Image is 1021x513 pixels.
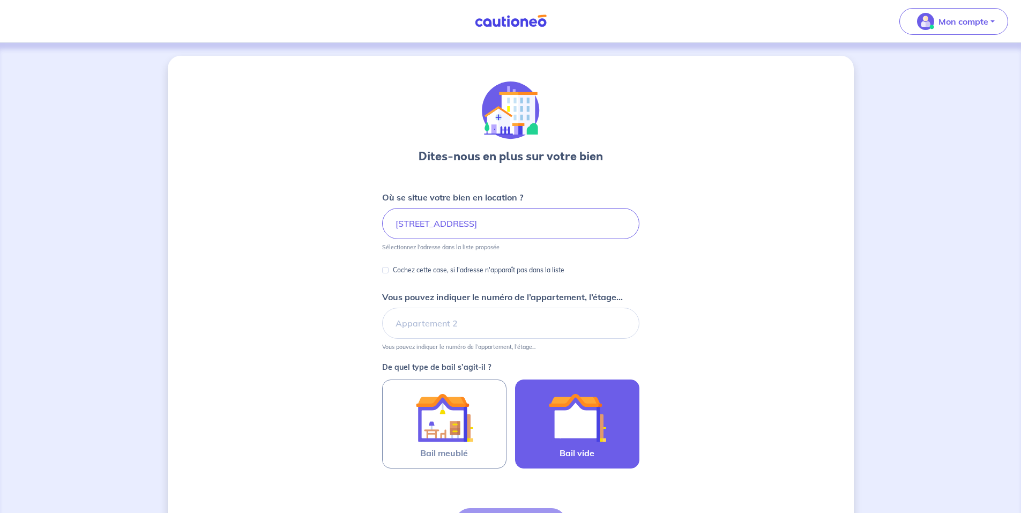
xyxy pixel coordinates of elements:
input: Appartement 2 [382,308,639,339]
img: illu_empty_lease.svg [548,389,606,447]
p: Vous pouvez indiquer le numéro de l’appartement, l’étage... [382,291,623,303]
input: 2 rue de paris, 59000 lille [382,208,639,239]
p: Mon compte [938,15,988,28]
h3: Dites-nous en plus sur votre bien [419,148,603,165]
img: Cautioneo [471,14,551,28]
p: Sélectionnez l'adresse dans la liste proposée [382,243,500,251]
img: illu_account_valid_menu.svg [917,13,934,30]
span: Bail vide [560,447,594,459]
img: illu_houses.svg [482,81,540,139]
button: illu_account_valid_menu.svgMon compte [899,8,1008,35]
p: Vous pouvez indiquer le numéro de l’appartement, l’étage... [382,343,535,351]
img: illu_furnished_lease.svg [415,389,473,447]
span: Bail meublé [420,447,468,459]
p: Cochez cette case, si l'adresse n'apparaît pas dans la liste [393,264,564,277]
p: De quel type de bail s’agit-il ? [382,363,639,371]
p: Où se situe votre bien en location ? [382,191,523,204]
